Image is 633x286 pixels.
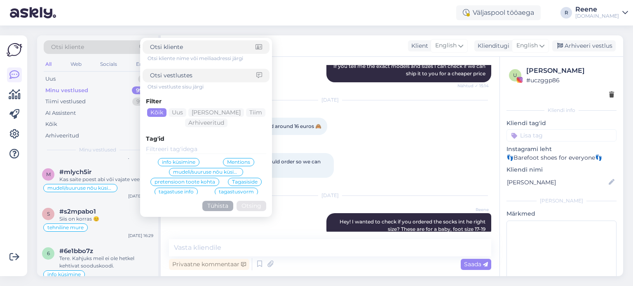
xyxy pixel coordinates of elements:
span: info küsimine [47,272,81,277]
div: [DATE] 16:29 [128,233,153,239]
div: [DOMAIN_NAME] [575,13,619,19]
a: Reene[DOMAIN_NAME] [575,6,628,19]
span: Saada [464,260,488,268]
div: Kas saite poest abi või vajate veel? [59,176,153,183]
p: Instagrami leht [506,145,617,153]
p: 👣Barefoot shoes for everyone👣 [506,153,617,162]
div: # uczggp86 [526,76,614,85]
div: Arhiveeri vestlus [552,40,616,51]
div: [DATE] 18:37 [128,193,153,199]
div: Email [134,59,152,70]
div: Minu vestlused [45,86,88,95]
div: Siis on korras 😊 [59,215,153,223]
span: u [513,72,517,78]
span: tehniline mure [47,225,84,230]
div: Socials [98,59,119,70]
div: Tiimi vestlused [45,98,86,106]
div: 99+ [132,86,150,95]
span: Otsi kliente [51,43,84,51]
span: #s2mpabo1 [59,208,96,215]
div: Klient [408,42,428,50]
div: Väljaspool tööaega [456,5,541,20]
span: #mlych5ir [59,168,91,176]
p: Kliendi tag'id [506,119,617,128]
img: Askly Logo [7,42,22,58]
div: Filter [146,97,266,106]
div: All [44,59,53,70]
div: Uus [45,75,56,83]
div: Web [69,59,83,70]
span: Hey! I wanted to check if you ordered the socks int he right size? These are for a baby, foot siz... [340,219,487,232]
div: Kõik [147,108,166,117]
div: [DATE] [169,192,491,199]
span: mudeli/suuruse nõu küsimine [47,186,113,191]
input: Lisa nimi [507,178,607,187]
div: Kliendi info [506,107,617,114]
div: Otsi kliente nime või meiliaadressi järgi [148,55,270,62]
div: [PERSON_NAME] [506,197,617,205]
input: Filtreeri tag'idega [146,145,266,154]
span: pretensioon toote kohta [155,179,215,184]
div: [DATE] [169,96,491,104]
div: [PERSON_NAME] [526,66,614,76]
div: 0 [138,75,150,83]
div: Privaatne kommentaar [169,259,249,270]
span: Nähtud ✓ 15:14 [457,83,489,89]
span: m [46,171,51,177]
span: Minu vestlused [79,146,116,153]
div: Kõik [45,120,57,128]
div: Tere. Kahjuks meil ei ole hetkel kehtivat sooduskoodi. [59,255,153,270]
div: R [560,7,572,19]
div: AI Assistent [45,109,76,117]
span: 6 [47,250,50,256]
input: Otsi kliente [150,43,256,51]
div: Arhiveeritud [45,132,79,140]
span: English [435,41,457,50]
span: #6e1bbo7z [59,247,93,255]
p: Märkmed [506,209,617,218]
span: English [516,41,538,50]
span: tagastuse info [159,189,194,194]
span: s [47,211,50,217]
span: Reene [458,207,489,213]
div: 99+ [132,98,150,106]
div: Tag'id [146,135,266,143]
p: Kliendi nimi [506,165,617,174]
div: Reene [575,6,619,13]
div: Klienditugi [474,42,509,50]
div: Otsi vestluste sisu järgi [148,83,270,91]
input: Otsi vestlustes [150,71,256,80]
input: Lisa tag [506,129,617,142]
